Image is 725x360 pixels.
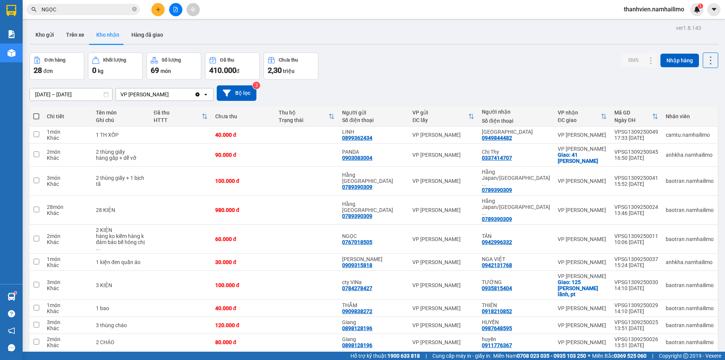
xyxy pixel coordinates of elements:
div: Khác [47,239,88,245]
button: plus [151,3,165,16]
div: 2 món [47,233,88,239]
span: Miền Nam [493,352,586,360]
div: VPSG1309250024 [614,204,658,210]
div: VPSG1309250049 [614,129,658,135]
div: 15:24 [DATE] [614,262,658,268]
span: Hỗ trợ kỹ thuật: [350,352,420,360]
div: huyền [482,336,550,342]
div: Số điện thoại [482,118,550,124]
div: 0987648595 [482,325,512,331]
div: 2 KIỆN [96,227,146,233]
span: close-circle [132,6,137,13]
div: VP [PERSON_NAME] [120,91,169,98]
div: VP [PERSON_NAME] [558,322,607,328]
div: THẮM [342,302,405,308]
div: Ngày ĐH [614,117,652,123]
div: 120.000 đ [215,322,271,328]
div: 0789390309 [482,187,512,193]
div: 980.000 đ [215,207,271,213]
div: Đã thu [220,57,234,63]
sup: 1 [14,292,17,294]
div: TÂN [482,233,550,239]
div: Ghi chú [96,117,146,123]
span: Cung cấp máy in - giấy in: [432,352,491,360]
div: 0337414707 [482,155,512,161]
div: VP [PERSON_NAME] [558,339,607,345]
span: aim [190,7,196,12]
div: 0898128196 [342,325,372,331]
div: 3 thùng cháo [96,322,146,328]
div: ĐC lấy [412,117,468,123]
img: solution-icon [8,30,15,38]
div: Số điện thoại [342,117,405,123]
span: Gửi: [6,7,18,15]
sup: 1 [698,3,703,9]
div: VP [PERSON_NAME] [558,305,607,311]
div: tân [6,25,67,34]
th: Toggle SortBy [409,107,478,127]
div: 0899362434 [342,135,372,141]
div: Khác [47,135,88,141]
span: món [160,68,171,74]
div: 1 món [47,256,88,262]
span: ... [482,181,486,187]
span: đ [236,68,239,74]
div: VP [PERSON_NAME] [412,152,474,158]
button: Kho nhận [90,26,125,44]
div: 13:51 [DATE] [614,325,658,331]
div: VP [PERSON_NAME] [558,207,607,213]
div: LINH [342,129,405,135]
div: 13:46 [DATE] [614,210,658,216]
button: file-add [169,3,182,16]
button: Số lượng69món [147,53,201,80]
div: 0784278427 [342,285,372,291]
div: Giao: 125 đặng văn lãnh, pt [558,279,607,297]
div: cty ViNa [342,279,405,285]
button: caret-down [707,3,720,16]
span: 1 [699,3,702,9]
div: VP [PERSON_NAME] [412,132,474,138]
div: hàng gấp + dễ vỡ [96,155,146,161]
span: plus [156,7,161,12]
div: Khác [47,181,88,187]
div: 0767018505 [342,239,372,245]
div: VPSG1309250026 [614,336,658,342]
span: close-circle [132,7,137,11]
input: Select a date range. [30,88,112,100]
div: HTTT [154,117,202,123]
div: Khác [47,285,88,291]
div: 2 thùng giấy [96,149,146,155]
span: Miền Bắc [592,352,646,360]
div: VP [PERSON_NAME] [412,282,474,288]
div: Trạng thái [279,117,329,123]
div: Đơn hàng [45,57,65,63]
div: Khác [47,210,88,216]
div: 2 thùng giấy + 1 bịch tã [96,175,146,187]
div: 3 món [47,175,88,181]
th: Toggle SortBy [150,107,211,127]
div: 0789390309 [482,216,512,222]
button: Kho gửi [29,26,60,44]
div: 30.000 [71,49,134,59]
div: VP [PERSON_NAME] [412,322,474,328]
div: Hằng Japan/Minh Nguyệt [482,169,550,187]
div: 17:33 [DATE] [614,135,658,141]
strong: 0369 525 060 [614,353,646,359]
div: 0898128196 [342,342,372,348]
div: HUYỀN [482,319,550,325]
div: 0909838272 [342,308,372,314]
div: VP [PERSON_NAME] [6,6,67,25]
div: Khác [47,155,88,161]
div: baotran.namhailimo [666,178,714,184]
button: Nhập hàng [660,54,699,67]
div: Hằng Japan [342,172,405,184]
span: notification [8,327,15,334]
div: anhkha.namhailimo [666,259,714,265]
div: baotran.namhailimo [666,282,714,288]
div: 0942996332 [482,239,512,245]
div: 60.000 đ [215,236,271,242]
div: Hằng Japan/Minh Nguyệt [482,198,550,216]
th: Toggle SortBy [275,107,338,127]
div: Giao: 41 Võ Văn Tần [558,152,607,164]
div: VP [PERSON_NAME] [558,236,607,242]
